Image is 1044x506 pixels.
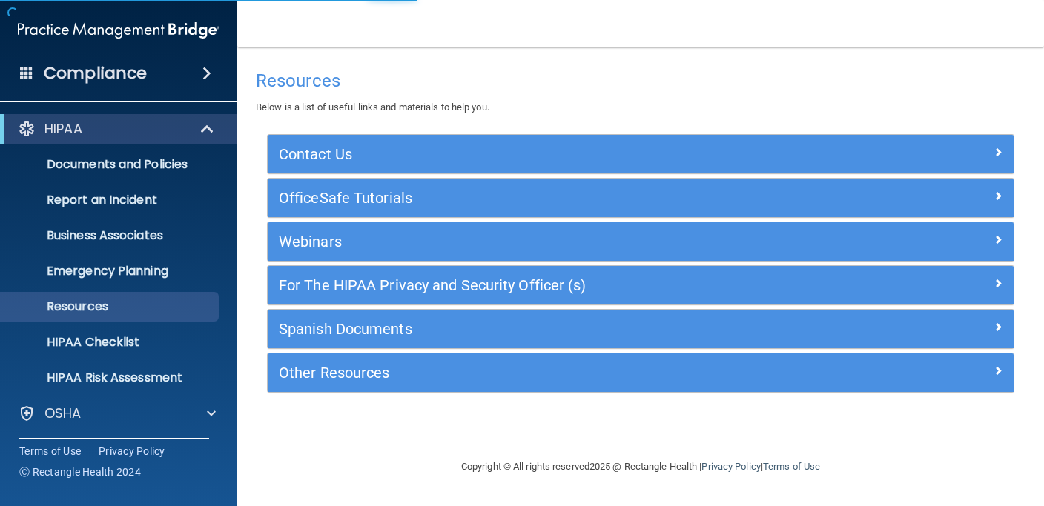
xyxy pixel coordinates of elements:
a: For The HIPAA Privacy and Security Officer (s) [279,273,1002,297]
p: Emergency Planning [10,264,212,279]
h5: Other Resources [279,364,816,381]
a: Spanish Documents [279,317,1002,341]
h5: OfficeSafe Tutorials [279,190,816,206]
img: PMB logo [18,16,219,45]
a: OfficeSafe Tutorials [279,186,1002,210]
h5: Webinars [279,233,816,250]
span: Ⓒ Rectangle Health 2024 [19,465,141,479]
p: HIPAA Checklist [10,335,212,350]
a: Other Resources [279,361,1002,385]
p: OSHA [44,405,82,422]
a: Contact Us [279,142,1002,166]
a: HIPAA [18,120,215,138]
a: Privacy Policy [99,444,165,459]
p: Documents and Policies [10,157,212,172]
h4: Compliance [44,63,147,84]
h4: Resources [256,71,1025,90]
p: Resources [10,299,212,314]
p: HIPAA Risk Assessment [10,370,212,385]
h5: For The HIPAA Privacy and Security Officer (s) [279,277,816,293]
div: Copyright © All rights reserved 2025 @ Rectangle Health | | [370,443,911,490]
span: Below is a list of useful links and materials to help you. [256,101,489,113]
a: Terms of Use [763,461,820,472]
p: Business Associates [10,228,212,243]
a: Privacy Policy [701,461,760,472]
h5: Contact Us [279,146,816,162]
a: Webinars [279,230,1002,253]
p: Report an Incident [10,193,212,207]
p: HIPAA [44,120,82,138]
a: Terms of Use [19,444,81,459]
a: OSHA [18,405,216,422]
h5: Spanish Documents [279,321,816,337]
